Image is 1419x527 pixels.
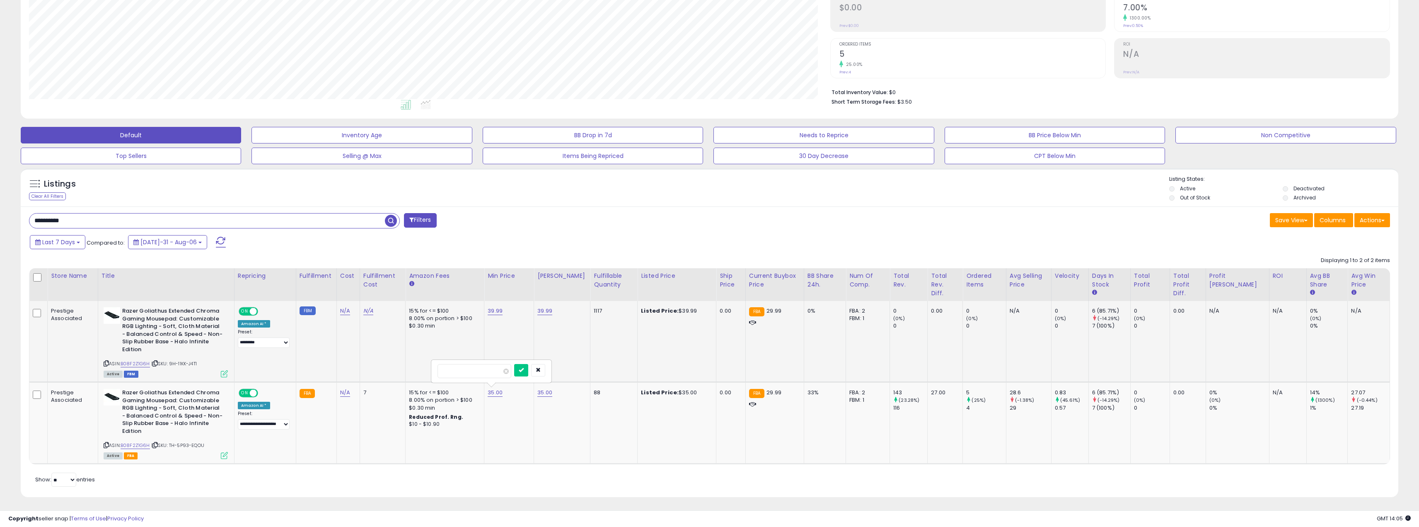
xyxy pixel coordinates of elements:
[51,307,92,322] div: Prestige Associated
[1293,185,1325,192] label: Deactivated
[102,272,231,280] div: Title
[409,396,478,404] div: 8.00% on portion > $100
[409,315,478,322] div: 8.00% on portion > $100
[849,396,883,404] div: FBM: 1
[1123,70,1139,75] small: Prev: N/A
[893,322,927,330] div: 0
[641,307,710,315] div: $39.99
[300,306,316,315] small: FBM
[300,272,333,280] div: Fulfillment
[766,307,781,315] span: 29.99
[1314,213,1353,227] button: Columns
[1377,515,1411,522] span: 2025-08-15 14:05 GMT
[1134,397,1146,403] small: (0%)
[238,272,293,280] div: Repricing
[899,397,919,403] small: (23.28%)
[1180,185,1195,192] label: Active
[122,307,223,355] b: Razer Goliathus Extended Chroma Gaming Mousepad: Customizable RGB Lighting - Soft, Cloth Material...
[404,213,436,228] button: Filters
[340,272,356,280] div: Cost
[1173,307,1199,315] div: 0.00
[931,272,959,298] div: Total Rev. Diff.
[251,148,472,164] button: Selling @ Max
[1315,397,1335,403] small: (1300%)
[21,148,241,164] button: Top Sellers
[945,127,1165,143] button: BB Price Below Min
[1351,289,1356,296] small: Avg Win Price.
[1097,397,1119,403] small: (-14.29%)
[1092,289,1097,296] small: Days In Stock.
[537,389,552,397] a: 35.00
[1209,397,1221,403] small: (0%)
[1134,272,1166,289] div: Total Profit
[1175,127,1396,143] button: Non Competitive
[1209,389,1269,396] div: 0%
[107,515,144,522] a: Privacy Policy
[124,371,139,378] span: FBM
[1351,404,1390,412] div: 27.19
[849,315,883,322] div: FBM: 1
[839,3,1106,14] h2: $0.00
[35,476,95,483] span: Show: entries
[641,272,713,280] div: Listed Price
[483,127,703,143] button: BB Drop in 7d
[71,515,106,522] a: Terms of Use
[238,329,290,348] div: Preset:
[1180,194,1210,201] label: Out of Stock
[1310,404,1348,412] div: 1%
[1097,315,1119,322] small: (-14.29%)
[832,87,1384,97] li: $0
[1010,307,1045,315] div: N/A
[1270,213,1313,227] button: Save View
[966,322,1006,330] div: 0
[1092,307,1130,315] div: 6 (85.71%)
[843,61,863,68] small: 25.00%
[409,413,463,420] b: Reduced Prof. Rng.
[1351,389,1390,396] div: 27.07
[641,389,679,396] b: Listed Price:
[1123,23,1143,28] small: Prev: 0.50%
[1134,389,1170,396] div: 0
[1010,389,1051,396] div: 28.6
[409,280,414,288] small: Amazon Fees.
[1134,307,1170,315] div: 0
[121,442,150,449] a: B08F2Z1G6H
[966,389,1006,396] div: 5
[720,389,739,396] div: 0.00
[1123,42,1390,47] span: ROI
[1092,322,1130,330] div: 7 (100%)
[104,307,120,324] img: 31f93F9vNBL._SL40_.jpg
[140,238,197,246] span: [DATE]-31 - Aug-06
[488,389,503,397] a: 35.00
[44,178,76,190] h5: Listings
[340,307,350,315] a: N/A
[766,389,781,396] span: 29.99
[363,307,373,315] a: N/A
[409,322,478,330] div: $0.30 min
[409,307,478,315] div: 15% for <= $100
[239,308,250,315] span: ON
[1320,216,1346,224] span: Columns
[893,315,905,322] small: (0%)
[238,411,290,430] div: Preset:
[121,360,150,367] a: B08F2Z1G6H
[151,442,204,449] span: | SKU: TH-5P93-EQOU
[409,272,481,280] div: Amazon Fees
[1321,257,1390,265] div: Displaying 1 to 2 of 2 items
[1055,307,1088,315] div: 0
[807,389,840,396] div: 33%
[1123,3,1390,14] h2: 7.00%
[1209,307,1263,315] div: N/A
[1357,397,1378,403] small: (-0.44%)
[713,127,934,143] button: Needs to Reprice
[87,239,125,247] span: Compared to:
[749,307,764,316] small: FBA
[1169,175,1398,183] p: Listing States:
[1293,194,1316,201] label: Archived
[1310,289,1315,296] small: Avg BB Share.
[1351,307,1383,315] div: N/A
[1060,397,1080,403] small: (45.61%)
[151,360,197,367] span: | SKU: 9H-11KK-J4T1
[1310,322,1348,330] div: 0%
[124,452,138,459] span: FBA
